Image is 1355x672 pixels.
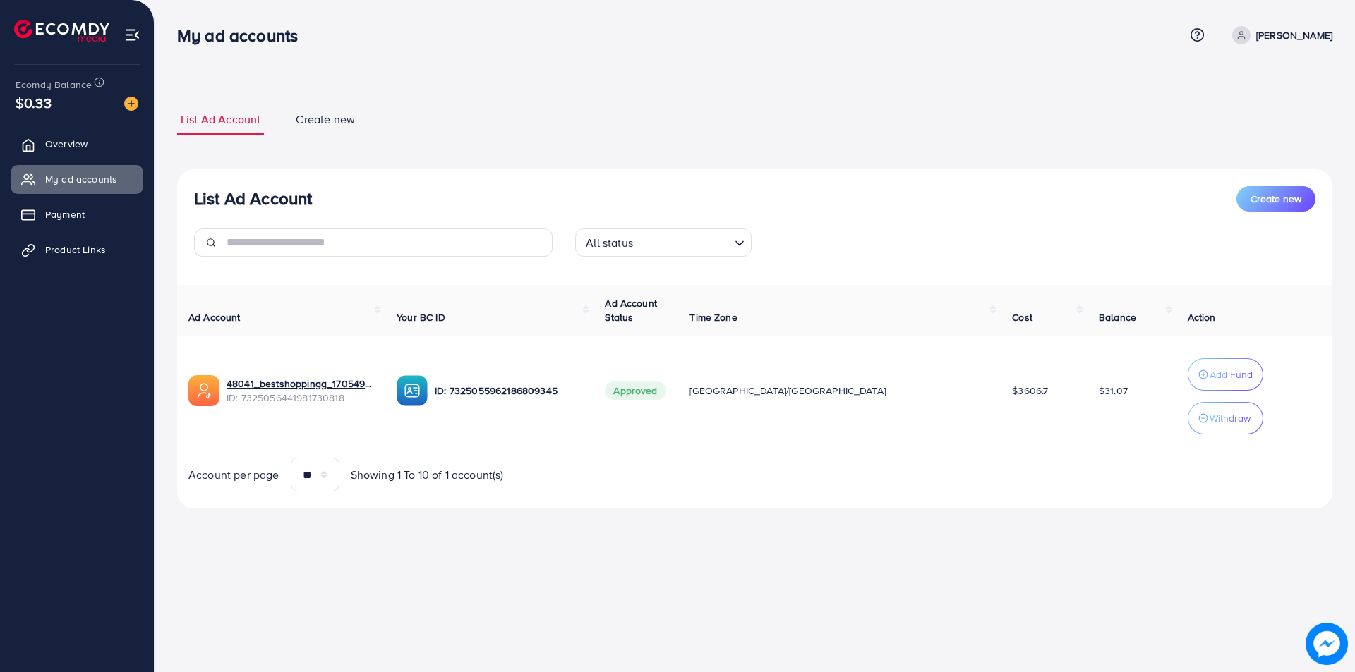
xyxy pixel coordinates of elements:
span: Create new [296,111,355,128]
span: All status [583,233,636,253]
span: Your BC ID [397,310,445,324]
a: My ad accounts [11,165,143,193]
span: ID: 7325056441981730818 [227,391,374,405]
img: image [1306,623,1348,665]
span: Ad Account Status [605,296,657,324]
span: Balance [1099,310,1136,324]
span: Showing 1 To 10 of 1 account(s) [351,467,504,483]
p: Withdraw [1210,410,1251,427]
p: ID: 7325055962186809345 [435,382,582,399]
span: Account per page [188,467,279,483]
button: Add Fund [1188,358,1263,391]
p: Add Fund [1210,366,1253,383]
img: ic-ads-acc.e4c84228.svg [188,375,219,406]
span: Cost [1012,310,1032,324]
span: Create new [1251,192,1301,206]
span: Payment [45,207,85,221]
img: logo [14,20,109,42]
span: Product Links [45,243,106,257]
a: [PERSON_NAME] [1227,26,1332,44]
span: $0.33 [16,92,52,113]
a: Payment [11,200,143,228]
span: [GEOGRAPHIC_DATA]/[GEOGRAPHIC_DATA] [689,384,886,398]
a: 48041_bestshoppingg_1705497623891 [227,377,374,391]
div: Search for option [575,228,752,257]
button: Create new [1236,186,1315,212]
input: Search for option [637,230,729,253]
span: Ad Account [188,310,241,324]
span: Time Zone [689,310,737,324]
span: $31.07 [1099,384,1128,398]
span: Overview [45,137,88,151]
img: image [124,97,138,111]
div: <span class='underline'>48041_bestshoppingg_1705497623891</span></br>7325056441981730818 [227,377,374,405]
span: Ecomdy Balance [16,78,92,92]
span: Approved [605,381,666,400]
h3: List Ad Account [194,188,312,209]
button: Withdraw [1188,402,1263,434]
p: [PERSON_NAME] [1256,27,1332,44]
img: ic-ba-acc.ded83a64.svg [397,375,428,406]
h3: My ad accounts [177,25,309,46]
a: Overview [11,130,143,158]
span: List Ad Account [181,111,260,128]
a: Product Links [11,236,143,264]
span: My ad accounts [45,172,117,186]
span: Action [1188,310,1216,324]
span: $3606.7 [1012,384,1048,398]
img: menu [124,27,140,43]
